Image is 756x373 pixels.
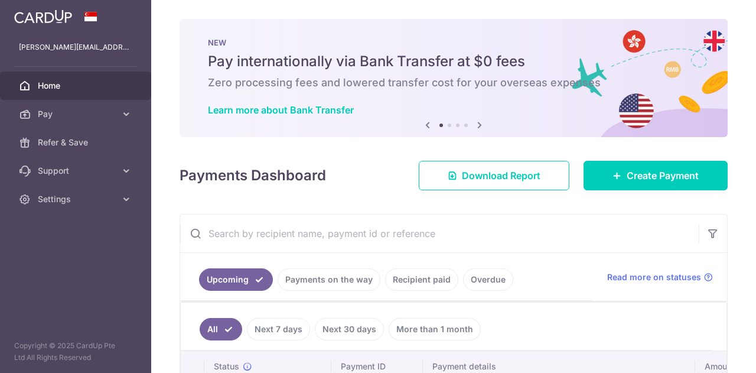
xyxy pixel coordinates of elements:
[38,165,116,177] span: Support
[180,165,326,186] h4: Payments Dashboard
[38,80,116,92] span: Home
[199,268,273,291] a: Upcoming
[705,361,735,372] span: Amount
[315,318,384,340] a: Next 30 days
[463,268,513,291] a: Overdue
[214,361,239,372] span: Status
[607,271,713,283] a: Read more on statuses
[385,268,458,291] a: Recipient paid
[247,318,310,340] a: Next 7 days
[200,318,242,340] a: All
[389,318,481,340] a: More than 1 month
[627,168,699,183] span: Create Payment
[208,76,699,90] h6: Zero processing fees and lowered transfer cost for your overseas expenses
[208,52,699,71] h5: Pay internationally via Bank Transfer at $0 fees
[180,19,728,137] img: Bank transfer banner
[19,41,132,53] p: [PERSON_NAME][EMAIL_ADDRESS][DOMAIN_NAME]
[38,137,116,148] span: Refer & Save
[14,9,72,24] img: CardUp
[38,193,116,205] span: Settings
[278,268,380,291] a: Payments on the way
[607,271,701,283] span: Read more on statuses
[180,215,699,252] input: Search by recipient name, payment id or reference
[419,161,569,190] a: Download Report
[584,161,728,190] a: Create Payment
[462,168,540,183] span: Download Report
[38,108,116,120] span: Pay
[208,38,699,47] p: NEW
[208,104,354,116] a: Learn more about Bank Transfer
